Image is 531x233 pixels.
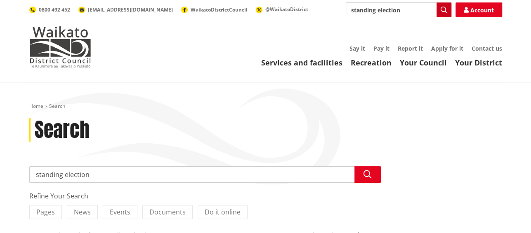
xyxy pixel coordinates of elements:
[36,207,55,217] span: Pages
[493,198,523,228] iframe: Messenger Launcher
[29,6,70,13] a: 0800 492 452
[78,6,173,13] a: [EMAIL_ADDRESS][DOMAIN_NAME]
[49,103,65,110] span: Search
[472,44,502,52] a: Contact us
[110,207,130,217] span: Events
[181,6,248,13] a: WaikatoDistrictCouncil
[39,6,70,13] span: 0800 492 452
[88,6,173,13] span: [EMAIL_ADDRESS][DOMAIN_NAME]
[398,44,423,52] a: Report it
[431,44,463,52] a: Apply for it
[205,207,241,217] span: Do it online
[373,44,389,52] a: Pay it
[29,26,91,68] img: Waikato District Council - Te Kaunihera aa Takiwaa o Waikato
[191,6,248,13] span: WaikatoDistrictCouncil
[74,207,91,217] span: News
[265,6,308,13] span: @WaikatoDistrict
[261,58,342,68] a: Services and facilities
[351,58,392,68] a: Recreation
[455,58,502,68] a: Your District
[29,191,381,201] div: Refine Your Search
[149,207,186,217] span: Documents
[256,6,308,13] a: @WaikatoDistrict
[35,118,90,142] h1: Search
[29,103,502,110] nav: breadcrumb
[346,2,451,17] input: Search input
[29,103,43,110] a: Home
[455,2,502,17] a: Account
[400,58,447,68] a: Your Council
[349,44,365,52] a: Say it
[29,166,381,183] input: Search input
